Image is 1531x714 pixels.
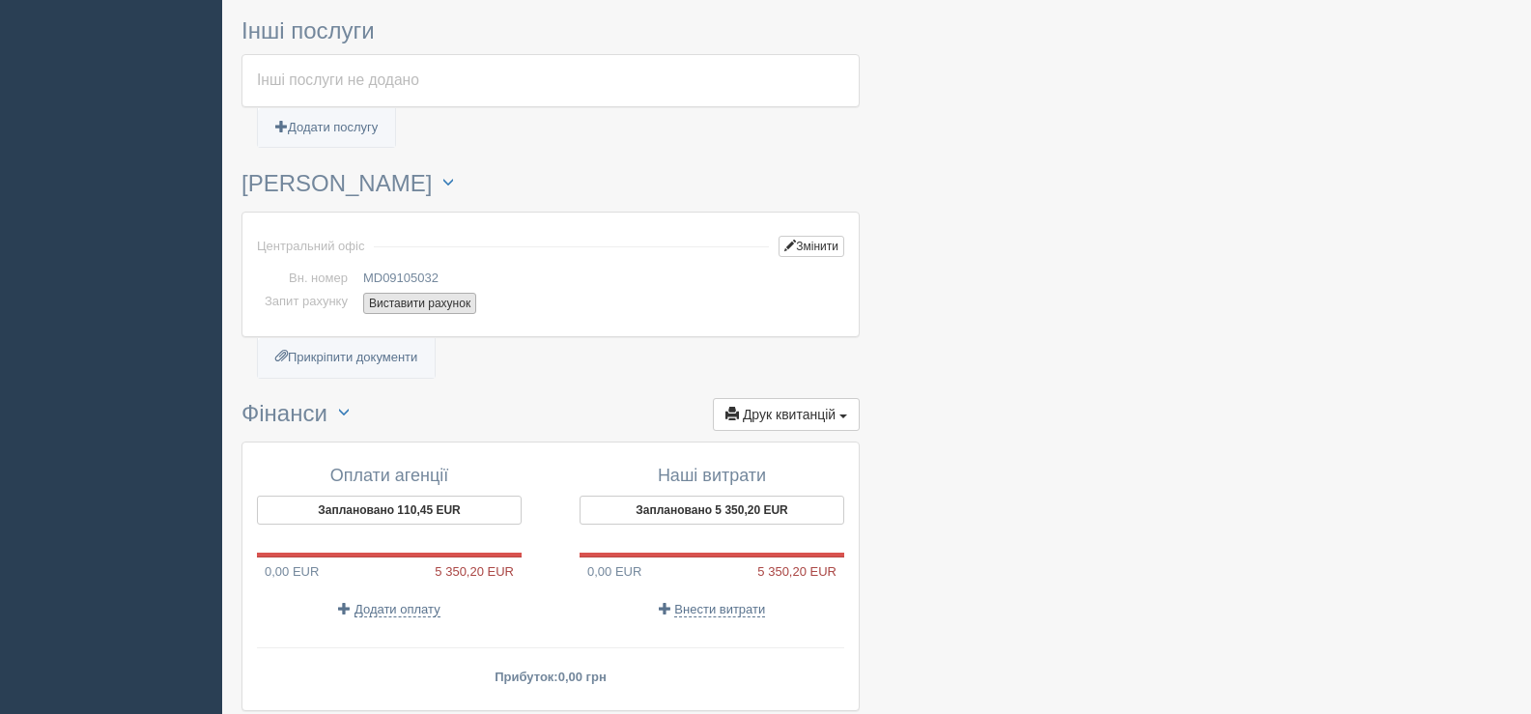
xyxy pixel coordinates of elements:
p: Прибуток: [257,668,844,686]
td: Вн. номер [257,267,355,291]
span: 0,00 EUR [257,564,319,579]
button: Друк квитанцій [713,398,860,431]
a: Прикріпити документи [258,338,435,378]
span: 5 350,20 EUR [435,562,522,581]
div: Інші послуги не додано [257,70,844,92]
span: Внести витрати [674,602,765,617]
button: Заплановано 110,45 EUR [257,496,522,525]
span: Друк квитанцій [743,407,836,422]
span: Додати оплату [354,602,440,617]
a: Додати оплату [338,602,439,616]
button: Змінити [779,236,844,257]
h3: Фінанси [241,398,860,432]
span: 0,00 EUR [580,564,641,579]
a: Додати послугу [258,108,395,148]
td: Запит рахунку [257,290,355,322]
span: 0,00 грн [558,670,607,684]
td: Центральний офіс [257,227,364,267]
h3: Інші послуги [241,18,860,43]
h3: [PERSON_NAME] [241,168,860,202]
h4: Наші витрати [580,467,844,486]
span: MD09105032 [363,271,439,285]
button: Заплановано 5 350,20 EUR [580,496,844,525]
a: Внести витрати [659,602,766,616]
h4: Оплати агенції [257,467,522,486]
span: 5 350,20 EUR [757,562,844,581]
button: Виставити рахунок [363,293,476,314]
